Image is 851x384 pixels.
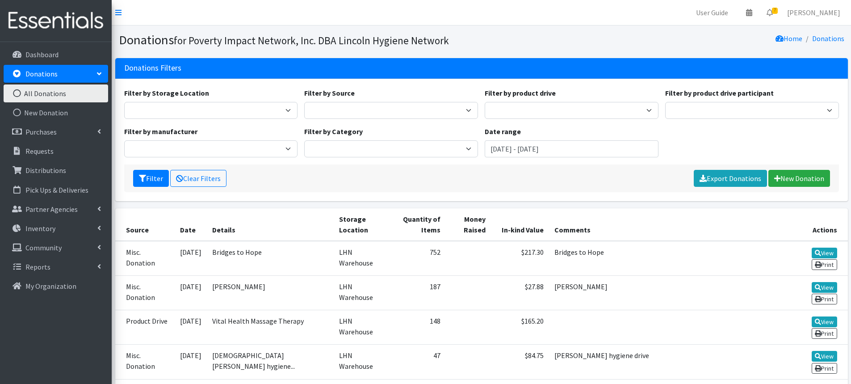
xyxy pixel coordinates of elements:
[25,282,76,291] p: My Organization
[776,34,802,43] a: Home
[792,208,847,241] th: Actions
[25,262,50,271] p: Reports
[4,123,108,141] a: Purchases
[170,170,226,187] a: Clear Filters
[25,50,59,59] p: Dashboard
[25,243,62,252] p: Community
[304,126,363,137] label: Filter by Category
[4,84,108,102] a: All Donations
[689,4,735,21] a: User Guide
[124,63,181,73] h3: Donations Filters
[812,328,837,339] a: Print
[391,208,446,241] th: Quantity of Items
[124,88,209,98] label: Filter by Storage Location
[491,345,549,379] td: $84.75
[812,294,837,304] a: Print
[334,310,391,345] td: LHN Warehouse
[175,275,207,310] td: [DATE]
[4,161,108,179] a: Distributions
[549,345,792,379] td: [PERSON_NAME] hygiene drive
[207,310,334,345] td: Vital Health Massage Therapy
[780,4,847,21] a: [PERSON_NAME]
[665,88,774,98] label: Filter by product drive participant
[4,239,108,257] a: Community
[175,310,207,345] td: [DATE]
[334,241,391,276] td: LHN Warehouse
[4,181,108,199] a: Pick Ups & Deliveries
[485,126,521,137] label: Date range
[391,241,446,276] td: 752
[175,345,207,379] td: [DATE]
[207,275,334,310] td: [PERSON_NAME]
[812,316,837,327] a: View
[772,8,778,14] span: 7
[812,248,837,258] a: View
[4,104,108,122] a: New Donation
[207,345,334,379] td: [DEMOGRAPHIC_DATA][PERSON_NAME] hygiene...
[25,186,88,194] p: Pick Ups & Deliveries
[115,310,175,345] td: Product Drive
[334,345,391,379] td: LHN Warehouse
[25,127,57,136] p: Purchases
[768,170,830,187] a: New Donation
[207,241,334,276] td: Bridges to Hope
[304,88,355,98] label: Filter by Source
[491,275,549,310] td: $27.88
[4,142,108,160] a: Requests
[4,65,108,83] a: Donations
[115,275,175,310] td: Misc. Donation
[549,275,792,310] td: [PERSON_NAME]
[485,140,658,157] input: January 1, 2011 - December 31, 2011
[25,224,55,233] p: Inventory
[491,208,549,241] th: In-kind Value
[4,200,108,218] a: Partner Agencies
[759,4,780,21] a: 7
[491,241,549,276] td: $217.30
[207,208,334,241] th: Details
[119,32,478,48] h1: Donations
[25,69,58,78] p: Donations
[175,241,207,276] td: [DATE]
[25,205,78,214] p: Partner Agencies
[334,208,391,241] th: Storage Location
[812,34,844,43] a: Donations
[25,147,54,156] p: Requests
[4,258,108,276] a: Reports
[485,88,556,98] label: Filter by product drive
[812,259,837,270] a: Print
[133,170,169,187] button: Filter
[391,275,446,310] td: 187
[812,363,837,374] a: Print
[694,170,767,187] a: Export Donations
[334,275,391,310] td: LHN Warehouse
[4,219,108,237] a: Inventory
[25,166,66,175] p: Distributions
[491,310,549,345] td: $165.20
[115,345,175,379] td: Misc. Donation
[812,282,837,293] a: View
[4,46,108,63] a: Dashboard
[124,126,197,137] label: Filter by manufacturer
[549,241,792,276] td: Bridges to Hope
[4,277,108,295] a: My Organization
[446,208,490,241] th: Money Raised
[4,6,108,36] img: HumanEssentials
[115,241,175,276] td: Misc. Donation
[549,208,792,241] th: Comments
[391,310,446,345] td: 148
[175,208,207,241] th: Date
[115,208,175,241] th: Source
[812,351,837,362] a: View
[391,345,446,379] td: 47
[174,34,449,47] small: for Poverty Impact Network, Inc. DBA Lincoln Hygiene Network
